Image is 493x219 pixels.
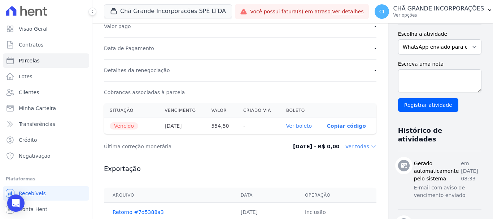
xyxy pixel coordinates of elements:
[104,23,131,30] dt: Valor pago
[3,85,89,100] a: Clientes
[332,9,364,14] a: Ver detalhes
[19,190,46,197] span: Recebíveis
[393,5,484,12] p: CHÃ GRANDE INCORPORAÇÕES
[104,143,265,150] dt: Última correção monetária
[19,89,39,96] span: Clientes
[414,160,461,183] h3: Gerado automaticamente pelo sistema
[3,69,89,84] a: Lotes
[3,149,89,163] a: Negativação
[104,188,232,203] th: Arquivo
[6,175,86,183] div: Plataformas
[104,89,185,96] dt: Cobranças associadas à parcela
[296,188,376,203] th: Operação
[398,60,481,68] label: Escreva uma nota
[159,118,205,134] th: [DATE]
[375,67,376,74] dd: -
[104,67,170,74] dt: Detalhes da renegociação
[293,143,340,150] dd: [DATE] - R$ 0,00
[250,8,364,16] span: Você possui fatura(s) em atraso.
[104,4,232,18] button: Chã Grande Incorporações SPE LTDA
[3,53,89,68] a: Parcelas
[286,123,312,129] a: Ver boleto
[237,118,280,134] th: -
[110,122,138,130] span: Vencido
[379,9,384,14] span: CI
[398,30,481,38] label: Escolha a atividade
[19,136,37,144] span: Crédito
[393,12,484,18] p: Ver opções
[232,188,296,203] th: Data
[327,123,366,129] button: Copiar código
[398,126,476,144] h3: Histórico de atividades
[414,184,481,199] p: E-mail com aviso de vencimento enviado
[104,165,376,173] h3: Exportação
[375,23,376,30] dd: -
[345,143,376,150] dd: Ver todas
[19,121,55,128] span: Transferências
[19,73,32,80] span: Lotes
[104,45,154,52] dt: Data de Pagamento
[280,103,321,118] th: Boleto
[19,206,47,213] span: Conta Hent
[19,105,56,112] span: Minha Carteira
[3,38,89,52] a: Contratos
[19,25,48,32] span: Visão Geral
[205,103,237,118] th: Valor
[375,45,376,52] dd: -
[3,101,89,115] a: Minha Carteira
[205,118,237,134] th: 554,50
[113,209,164,215] a: Retorno #7d5388a3
[19,57,40,64] span: Parcelas
[3,186,89,201] a: Recebíveis
[237,103,280,118] th: Criado via
[104,103,159,118] th: Situação
[19,152,51,159] span: Negativação
[3,117,89,131] a: Transferências
[461,160,481,183] p: em [DATE] 08:33
[19,41,43,48] span: Contratos
[3,133,89,147] a: Crédito
[398,98,458,112] input: Registrar atividade
[7,194,25,212] div: Open Intercom Messenger
[3,22,89,36] a: Visão Geral
[159,103,205,118] th: Vencimento
[3,202,89,216] a: Conta Hent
